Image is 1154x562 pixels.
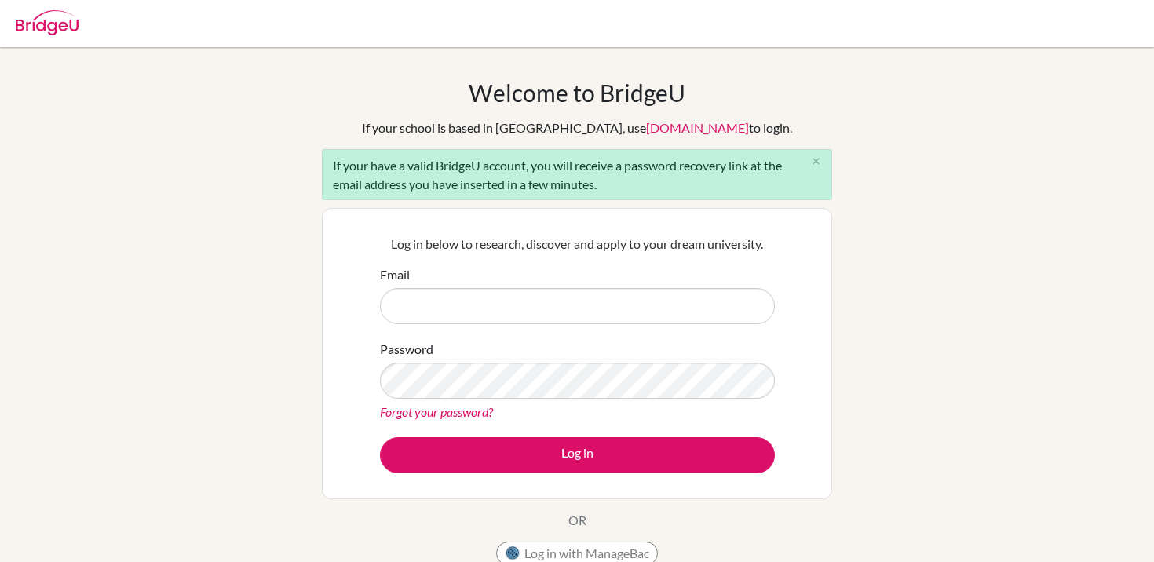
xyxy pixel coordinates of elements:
[16,10,79,35] img: Bridge-U
[322,149,832,200] div: If your have a valid BridgeU account, you will receive a password recovery link at the email addr...
[469,78,685,107] h1: Welcome to BridgeU
[800,150,831,173] button: Close
[810,155,822,167] i: close
[380,340,433,359] label: Password
[380,404,493,419] a: Forgot your password?
[380,437,775,473] button: Log in
[568,511,586,530] p: OR
[646,120,749,135] a: [DOMAIN_NAME]
[380,235,775,254] p: Log in below to research, discover and apply to your dream university.
[362,119,792,137] div: If your school is based in [GEOGRAPHIC_DATA], use to login.
[380,265,410,284] label: Email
